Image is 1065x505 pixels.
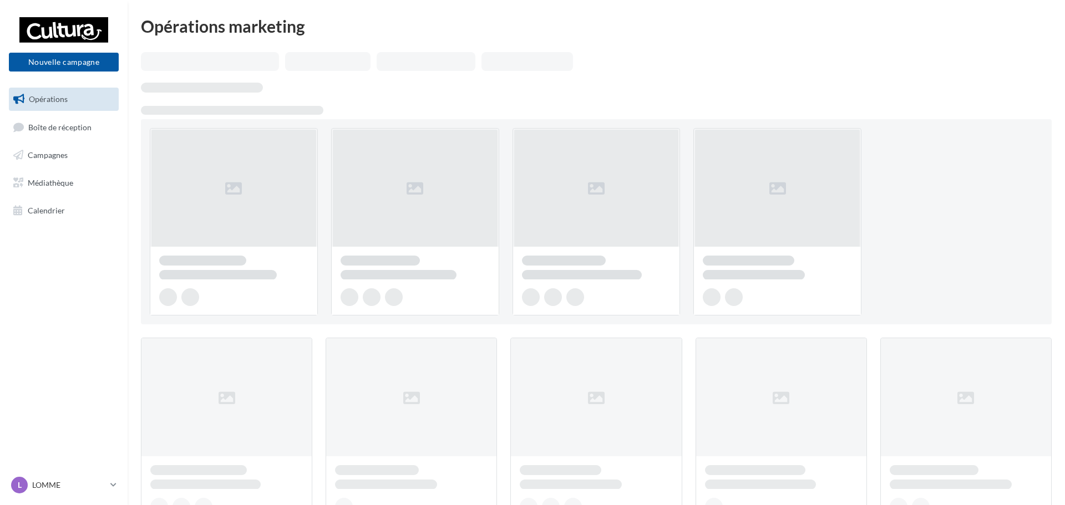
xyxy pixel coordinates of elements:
button: Nouvelle campagne [9,53,119,72]
a: Médiathèque [7,171,121,195]
div: Opérations marketing [141,18,1052,34]
span: Médiathèque [28,178,73,187]
span: Calendrier [28,205,65,215]
a: Campagnes [7,144,121,167]
a: Opérations [7,88,121,111]
span: Campagnes [28,150,68,160]
a: L LOMME [9,475,119,496]
p: LOMME [32,480,106,491]
a: Boîte de réception [7,115,121,139]
a: Calendrier [7,199,121,222]
span: Boîte de réception [28,122,92,131]
span: L [18,480,22,491]
span: Opérations [29,94,68,104]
